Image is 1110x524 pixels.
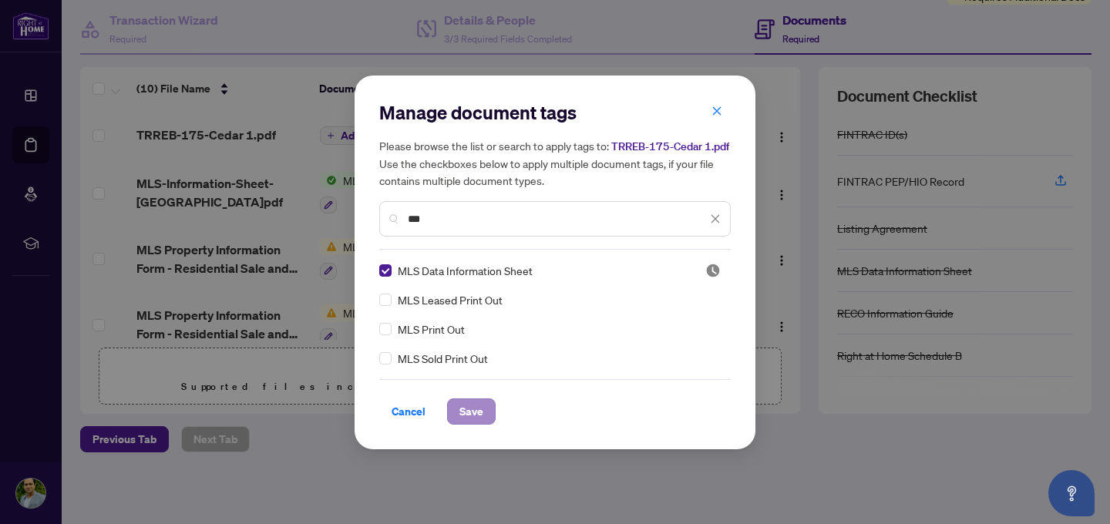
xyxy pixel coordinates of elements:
img: status [705,263,721,278]
span: MLS Leased Print Out [398,291,503,308]
button: Cancel [379,398,438,425]
span: MLS Data Information Sheet [398,262,533,279]
span: MLS Sold Print Out [398,350,488,367]
span: Cancel [392,399,425,424]
span: TRREB-175-Cedar 1.pdf [611,139,729,153]
span: close [710,213,721,224]
span: Pending Review [705,263,721,278]
span: Save [459,399,483,424]
button: Save [447,398,496,425]
span: MLS Print Out [398,321,465,338]
h5: Please browse the list or search to apply tags to: Use the checkboxes below to apply multiple doc... [379,137,731,189]
span: close [711,106,722,116]
button: Open asap [1048,470,1095,516]
h2: Manage document tags [379,100,731,125]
